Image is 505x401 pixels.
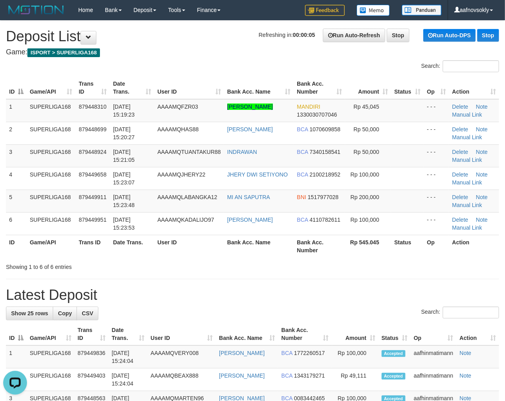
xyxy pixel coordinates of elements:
[424,144,449,167] td: - - -
[476,217,488,223] a: Note
[297,194,306,200] span: BNI
[75,345,109,368] td: 879449836
[460,350,472,356] a: Note
[294,350,325,356] span: Copy 1772260517 to clipboard
[6,144,27,167] td: 3
[79,104,106,110] span: 879448310
[323,29,385,42] a: Run Auto-Refresh
[297,104,321,110] span: MANDIRI
[424,99,449,122] td: - - -
[79,149,106,155] span: 879448924
[423,29,476,42] a: Run Auto-DPS
[6,323,27,345] th: ID: activate to sort column descending
[6,48,499,56] h4: Game:
[6,307,53,320] a: Show 25 rows
[6,235,27,257] th: ID
[387,29,409,42] a: Stop
[227,149,257,155] a: INDRAWAN
[421,307,499,318] label: Search:
[6,345,27,368] td: 1
[157,126,199,132] span: AAAAMQHAS88
[309,217,340,223] span: Copy 4110782611 to clipboard
[216,323,278,345] th: Bank Acc. Name: activate to sort column ascending
[219,350,265,356] a: [PERSON_NAME]
[476,194,488,200] a: Note
[357,5,390,16] img: Button%20Memo.svg
[27,368,75,391] td: SUPERLIGA168
[6,99,27,122] td: 1
[27,48,100,57] span: ISPORT > SUPERLIGA168
[219,372,265,379] a: [PERSON_NAME]
[452,149,468,155] a: Delete
[449,77,499,99] th: Action: activate to sort column ascending
[6,212,27,235] td: 6
[79,217,106,223] span: 879449951
[424,190,449,212] td: - - -
[452,202,482,208] a: Manual Link
[27,235,75,257] th: Game/API
[227,104,273,110] a: [PERSON_NAME]
[110,235,154,257] th: Date Trans.
[227,194,270,200] a: MI AN SAPUTRA
[82,310,93,317] span: CSV
[109,345,148,368] td: [DATE] 15:24:04
[391,77,424,99] th: Status: activate to sort column ascending
[27,144,75,167] td: SUPERLIGA168
[424,235,449,257] th: Op
[308,194,339,200] span: Copy 1517977028 to clipboard
[424,122,449,144] td: - - -
[224,235,294,257] th: Bank Acc. Name
[3,3,27,27] button: Open LiveChat chat widget
[309,149,340,155] span: Copy 7340158541 to clipboard
[110,77,154,99] th: Date Trans.: activate to sort column ascending
[157,149,221,155] span: AAAAMQTUANTAKUR88
[27,122,75,144] td: SUPERLIGA168
[391,235,424,257] th: Status
[294,235,346,257] th: Bank Acc. Number
[351,171,379,178] span: Rp 100,000
[154,235,224,257] th: User ID
[75,323,109,345] th: Trans ID: activate to sort column ascending
[353,149,379,155] span: Rp 50,000
[452,224,482,231] a: Manual Link
[113,171,135,186] span: [DATE] 15:23:07
[79,194,106,200] span: 879449911
[154,77,224,99] th: User ID: activate to sort column ascending
[411,323,457,345] th: Op: activate to sort column ascending
[27,345,75,368] td: SUPERLIGA168
[351,217,379,223] span: Rp 100,000
[353,104,379,110] span: Rp 45,045
[227,217,273,223] a: [PERSON_NAME]
[224,77,294,99] th: Bank Acc. Name: activate to sort column ascending
[113,104,135,118] span: [DATE] 15:19:23
[378,323,411,345] th: Status: activate to sort column ascending
[477,29,499,42] a: Stop
[157,194,217,200] span: AAAAMQLABANGKA12
[157,171,205,178] span: AAAAMQJHERY22
[297,111,337,118] span: Copy 1330030707046 to clipboard
[27,77,75,99] th: Game/API: activate to sort column ascending
[227,171,288,178] a: JHERY DWI SETIYONO
[79,171,106,178] span: 879449658
[157,104,198,110] span: AAAAMQFZR03
[345,235,391,257] th: Rp 545.045
[79,126,106,132] span: 879448699
[424,212,449,235] td: - - -
[297,126,308,132] span: BCA
[424,77,449,99] th: Op: activate to sort column ascending
[332,368,378,391] td: Rp 49,111
[148,368,216,391] td: AAAAMQBEAX888
[332,345,378,368] td: Rp 100,000
[402,5,442,15] img: panduan.png
[294,77,346,99] th: Bank Acc. Number: activate to sort column ascending
[293,32,315,38] strong: 00:00:05
[353,126,379,132] span: Rp 50,000
[421,60,499,72] label: Search:
[452,134,482,140] a: Manual Link
[476,126,488,132] a: Note
[157,217,214,223] span: AAAAMQKADALIJO97
[424,167,449,190] td: - - -
[27,212,75,235] td: SUPERLIGA168
[452,171,468,178] a: Delete
[443,307,499,318] input: Search:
